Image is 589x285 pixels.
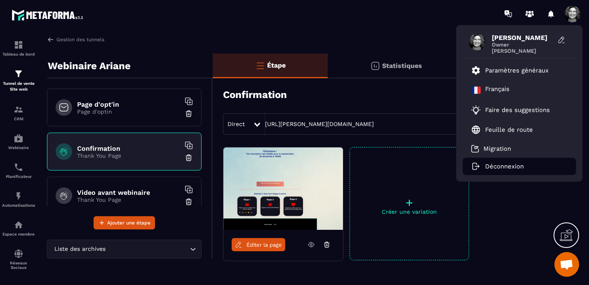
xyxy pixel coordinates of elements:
a: [URL][PERSON_NAME][DOMAIN_NAME] [265,121,374,127]
p: Webinaire Ariane [48,58,131,74]
a: formationformationCRM [2,98,35,127]
button: Ajouter une étape [94,216,155,229]
p: CRM [2,117,35,121]
p: Thank You Page [77,196,180,203]
span: Liste des archives [52,245,107,254]
h6: Confirmation [77,145,180,152]
p: Faire des suggestions [485,106,550,114]
img: formation [14,69,23,79]
p: Étape [267,61,286,69]
a: automationsautomationsWebinaire [2,127,35,156]
img: trash [185,198,193,206]
img: social-network [14,249,23,259]
p: Réseaux Sociaux [2,261,35,270]
div: Search for option [47,240,202,259]
p: Migration [483,145,511,152]
img: automations [14,191,23,201]
p: Page d'optin [77,108,180,115]
p: Français [485,85,509,95]
img: arrow [47,36,54,43]
p: Paramètres généraux [485,67,549,74]
p: Planificateur [2,174,35,179]
p: Statistiques [382,62,422,70]
span: Éditer la page [246,242,282,248]
span: Direct [228,121,245,127]
img: stats.20deebd0.svg [370,61,380,71]
p: Espace membre [2,232,35,236]
p: Tableau de bord [2,52,35,56]
a: automationsautomationsEspace membre [2,214,35,243]
p: Automatisations [2,203,35,208]
img: automations [14,133,23,143]
a: Feuille de route [471,125,533,135]
div: Ouvrir le chat [554,252,579,277]
h6: Video avant webinaire [77,189,180,196]
span: [PERSON_NAME] [492,48,554,54]
a: Paramètres généraux [471,65,549,75]
img: trash [185,110,193,118]
img: scheduler [14,162,23,172]
img: trash [185,154,193,162]
p: Créer une variation [350,208,469,215]
img: formation [14,40,23,50]
img: formation [14,105,23,114]
a: schedulerschedulerPlanificateur [2,156,35,185]
p: Tunnel de vente Site web [2,81,35,92]
img: logo [12,7,86,23]
h6: Page d'opt'in [77,100,180,108]
a: Éditer la page [232,238,285,251]
a: Gestion des tunnels [47,36,104,43]
a: social-networksocial-networkRéseaux Sociaux [2,243,35,276]
img: bars-o.4a397970.svg [255,61,265,70]
h3: Confirmation [223,89,287,100]
p: Feuille de route [485,126,533,133]
a: formationformationTunnel de vente Site web [2,63,35,98]
input: Search for option [107,245,188,254]
a: automationsautomationsAutomatisations [2,185,35,214]
p: Déconnexion [485,163,524,170]
a: formationformationTableau de bord [2,34,35,63]
a: Migration [471,145,511,153]
p: Thank You Page [77,152,180,159]
a: Faire des suggestions [471,105,558,115]
img: automations [14,220,23,230]
span: [PERSON_NAME] [492,34,554,42]
p: + [350,197,469,208]
span: Ajouter une étape [107,219,150,227]
span: Owner [492,42,554,48]
img: image [223,147,343,230]
p: Webinaire [2,145,35,150]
